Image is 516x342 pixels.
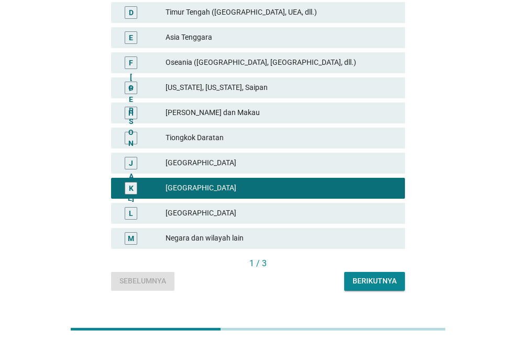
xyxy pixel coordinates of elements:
font: Timur Tengah ([GEOGRAPHIC_DATA], UEA, dll.) [166,8,317,16]
font: E [129,33,133,41]
font: Oseania ([GEOGRAPHIC_DATA], [GEOGRAPHIC_DATA], dll.) [166,58,356,66]
font: [US_STATE], [US_STATE], Saipan [166,83,268,92]
font: [PERSON_NAME] [128,73,134,202]
font: [GEOGRAPHIC_DATA] [166,209,236,217]
font: F [129,58,133,66]
font: [GEOGRAPHIC_DATA] [166,184,236,192]
button: Berikutnya [344,272,405,291]
font: 1 / 3 [249,258,267,268]
font: [GEOGRAPHIC_DATA] [166,158,236,167]
font: K [129,184,134,192]
font: [PERSON_NAME] dan Makau [166,108,260,117]
font: J [129,158,133,167]
font: M [128,234,134,242]
font: D [129,8,134,16]
font: Negara dan wilayah lain [166,234,244,242]
font: Tiongkok Daratan [166,133,224,142]
font: Asia Tenggara [166,33,212,41]
font: Berikutnya [353,277,397,285]
font: L [129,209,133,217]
